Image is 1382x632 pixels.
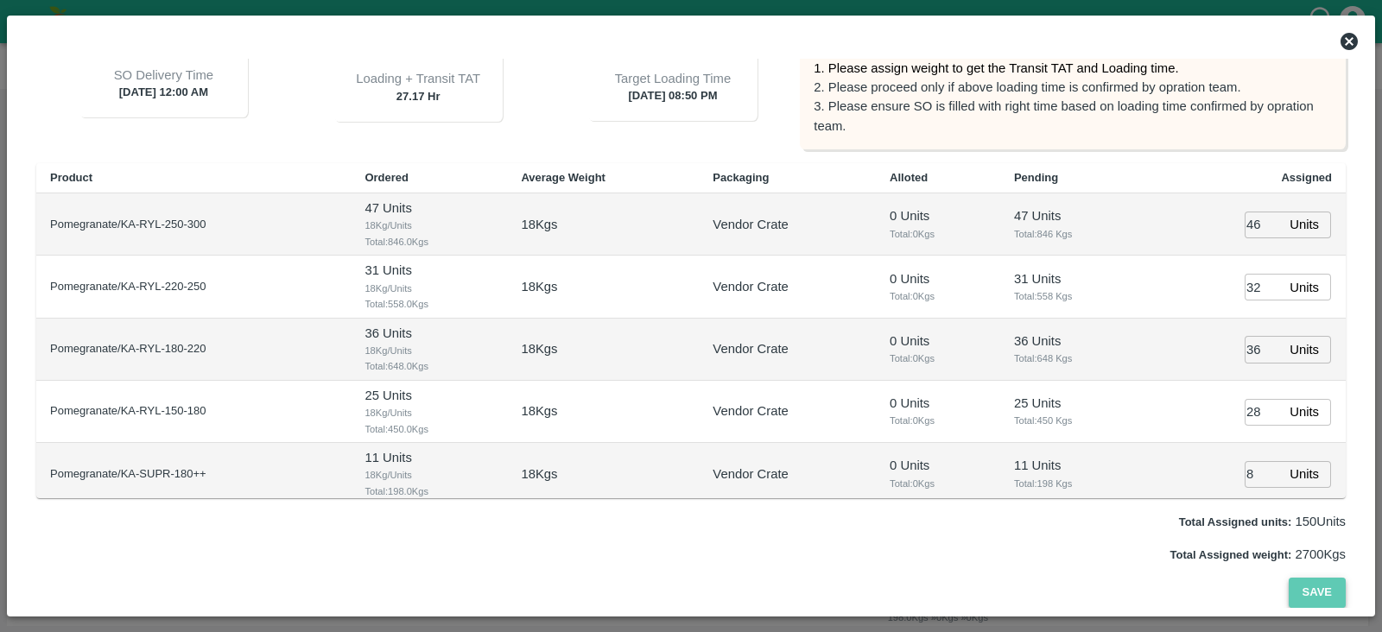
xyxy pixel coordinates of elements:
[1014,288,1133,304] span: Total: 558 Kgs
[890,288,986,304] span: Total: 0 Kgs
[1014,456,1133,475] p: 11 Units
[36,256,351,318] td: Pomegranate/KA-RYL-220-250
[334,53,503,122] div: 27.17 Hr
[365,234,493,250] span: Total: 846.0 Kgs
[521,339,557,358] p: 18 Kgs
[1170,545,1346,564] p: 2700 Kgs
[814,78,1332,97] p: 2. Please proceed only if above loading time is confirmed by opration team.
[1289,578,1346,608] button: Save
[521,401,557,420] p: 18 Kgs
[36,193,351,256] td: Pomegranate/KA-RYL-250-300
[521,465,557,483] p: 18 Kgs
[114,66,213,85] p: SO Delivery Time
[365,467,493,483] span: 18 Kg/Units
[890,394,986,413] p: 0 Units
[890,476,986,491] span: Total: 0 Kgs
[1014,351,1133,366] span: Total: 648 Kgs
[1245,336,1283,363] input: 0
[36,443,351,505] td: Pomegranate/KA-SUPR-180++
[713,339,788,358] p: Vendor Crate
[365,386,493,405] p: 25 Units
[36,319,351,381] td: Pomegranate/KA-RYL-180-220
[615,69,732,88] p: Target Loading Time
[1245,461,1283,488] input: 0
[1290,215,1319,234] p: Units
[890,413,986,428] span: Total: 0 Kgs
[1170,548,1292,561] label: Total Assigned weight:
[890,332,986,351] p: 0 Units
[1290,402,1319,421] p: Units
[356,69,480,88] p: Loading + Transit TAT
[713,465,788,483] p: Vendor Crate
[1014,394,1133,413] p: 25 Units
[1245,399,1283,426] input: 0
[521,277,557,296] p: 18 Kgs
[365,261,493,280] p: 31 Units
[365,281,493,296] span: 18 Kg/Units
[50,171,92,184] b: Product
[365,405,493,420] span: 18 Kg/Units
[1179,512,1346,531] p: 150 Units
[365,218,493,233] span: 18 Kg/Units
[1014,206,1133,225] p: 47 Units
[890,206,986,225] p: 0 Units
[1014,476,1133,491] span: Total: 198 Kgs
[365,171,409,184] b: Ordered
[713,277,788,296] p: Vendor Crate
[1014,413,1133,428] span: Total: 450 Kgs
[890,226,986,242] span: Total: 0 Kgs
[365,324,493,343] p: 36 Units
[588,52,757,121] div: [DATE] 08:50 PM
[1014,332,1133,351] p: 36 Units
[890,171,928,184] b: Alloted
[890,351,986,366] span: Total: 0 Kgs
[713,215,788,234] p: Vendor Crate
[713,171,769,184] b: Packaging
[1014,171,1058,184] b: Pending
[79,48,248,117] div: [DATE] 12:00 AM
[1014,269,1133,288] p: 31 Units
[814,59,1332,78] p: 1. Please assign weight to get the Transit TAT and Loading time.
[890,456,986,475] p: 0 Units
[365,483,493,499] span: Total: 198.0 Kgs
[1281,171,1332,184] b: Assigned
[521,215,557,234] p: 18 Kgs
[36,381,351,443] td: Pomegranate/KA-RYL-150-180
[365,358,493,374] span: Total: 648.0 Kgs
[365,448,493,467] p: 11 Units
[365,343,493,358] span: 18 Kg/Units
[890,269,986,288] p: 0 Units
[1290,278,1319,297] p: Units
[365,296,493,312] span: Total: 558.0 Kgs
[1245,274,1283,300] input: 0
[365,199,493,218] p: 47 Units
[1290,340,1319,359] p: Units
[365,421,493,437] span: Total: 450.0 Kgs
[1290,465,1319,483] p: Units
[521,171,605,184] b: Average Weight
[814,97,1332,136] p: 3. Please ensure SO is filled with right time based on loading time confirmed by opration team.
[1245,212,1283,238] input: 0
[1014,226,1133,242] span: Total: 846 Kgs
[713,401,788,420] p: Vendor Crate
[1179,515,1292,528] label: Total Assigned units:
